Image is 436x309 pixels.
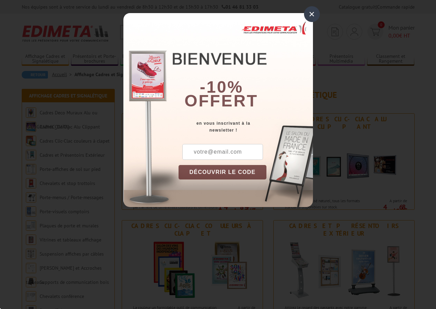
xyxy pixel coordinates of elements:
button: DÉCOUVRIR LE CODE [179,165,267,179]
input: votre@email.com [182,144,263,160]
font: offert [184,92,258,110]
div: en vous inscrivant à la newsletter ! [179,120,313,134]
div: × [304,6,320,22]
b: -10% [200,78,243,96]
